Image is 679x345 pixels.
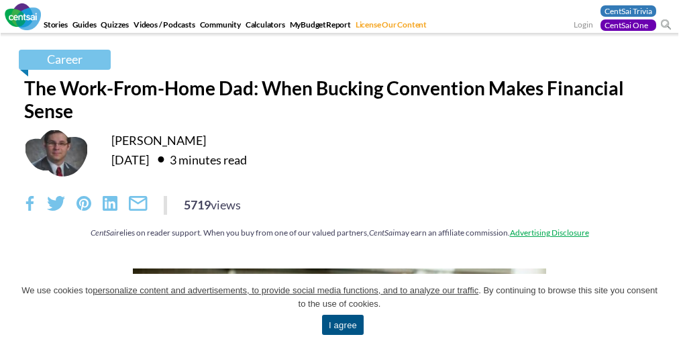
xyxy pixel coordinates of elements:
[20,284,659,311] span: We use cookies to . By continuing to browse this site you consent to the use of cookies.
[24,227,655,238] div: relies on reader support. When you buy from one of our valued partners, may earn an affiliate com...
[244,19,286,34] a: Calculators
[99,19,130,34] a: Quizzes
[211,197,241,212] span: views
[289,19,352,34] a: MyBudgetReport
[19,50,111,70] a: Career
[91,228,116,238] em: CentSai
[5,3,41,30] img: CentSai
[132,19,197,34] a: Videos / Podcasts
[93,285,478,295] u: personalize content and advertisements, to provide social media functions, and to analyze our tra...
[111,133,206,148] a: [PERSON_NAME]
[600,19,656,31] a: CentSai One
[184,196,241,213] div: 5719
[322,315,364,335] a: I agree
[369,228,395,238] em: CentSai
[510,228,589,238] a: Advertising Disclosure
[574,19,593,32] a: Login
[151,148,247,170] div: 3 minutes read
[111,152,149,167] time: [DATE]
[354,19,428,34] a: License Our Content
[24,77,655,122] h1: The Work-From-Home Dad: When Bucking Convention Makes Financial Sense
[199,19,242,34] a: Community
[42,19,69,34] a: Stories
[656,303,669,316] a: I agree
[71,19,98,34] a: Guides
[600,5,656,17] a: CentSai Trivia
